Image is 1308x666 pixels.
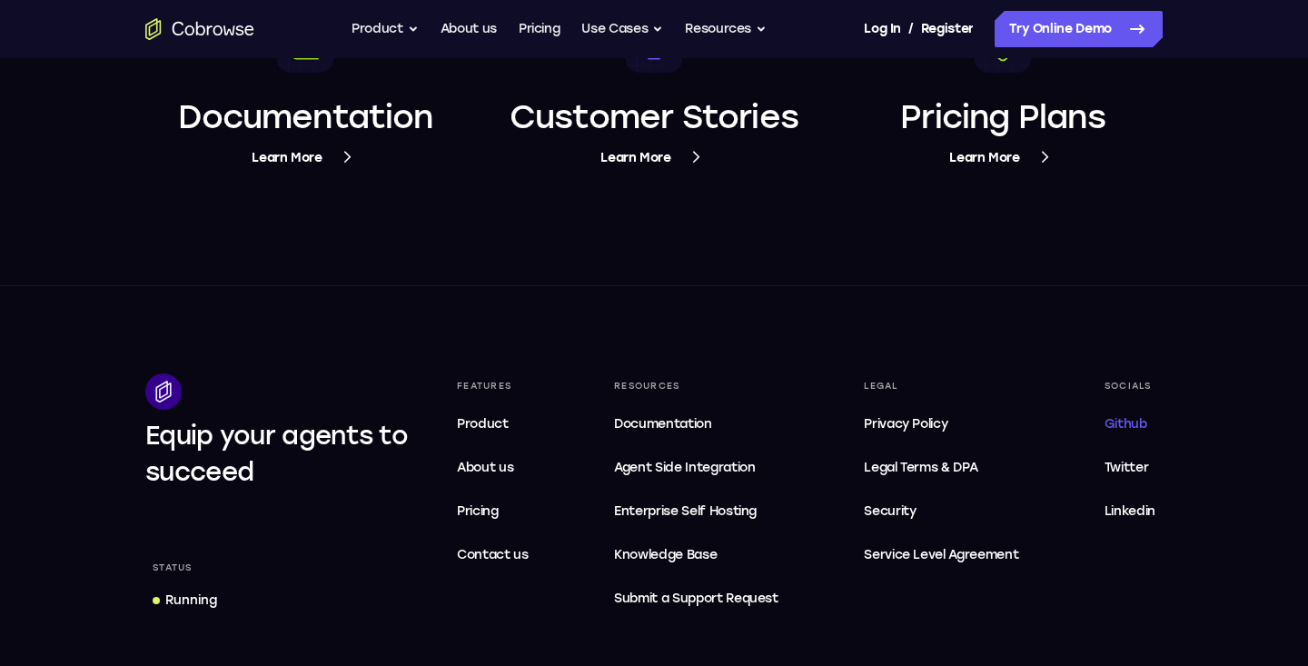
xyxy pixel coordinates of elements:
a: Submit a Support Request [607,581,786,617]
a: Try Online Demo [995,11,1163,47]
a: Service Level Agreement [857,537,1026,573]
span: Equip your agents to succeed [145,420,408,487]
button: Product [352,11,419,47]
a: Customer Stories Learn More [494,15,814,169]
span: Legal Terms & DPA [864,460,977,475]
div: Running [165,591,217,610]
span: Pricing [457,503,499,519]
span: Twitter [1105,460,1149,475]
h3: Pricing Plans [900,95,1105,139]
a: Product [450,406,536,442]
a: Github [1097,406,1163,442]
a: Pricing [450,493,536,530]
span: Product [457,416,509,432]
span: Github [1105,416,1147,432]
div: Status [145,555,200,581]
a: About us [450,450,536,486]
a: Documentation [607,406,786,442]
a: Security [857,493,1026,530]
a: About us [441,11,497,47]
a: Knowledge Base [607,537,786,573]
a: Pricing [519,11,560,47]
a: Running [145,584,224,617]
button: Use Cases [581,11,663,47]
a: Register [921,11,974,47]
button: Resources [685,11,767,47]
span: Learn More [600,146,708,169]
span: Documentation [614,416,711,432]
span: Submit a Support Request [614,588,778,610]
a: Pricing Plans Learn More [843,15,1163,169]
div: Features [450,373,536,399]
span: About us [457,460,513,475]
a: Contact us [450,537,536,573]
div: Legal [857,373,1026,399]
span: Enterprise Self Hosting [614,501,778,522]
span: Contact us [457,547,529,562]
h3: Customer Stories [510,95,798,139]
span: Privacy Policy [864,416,947,432]
span: Linkedin [1105,503,1155,519]
a: Linkedin [1097,493,1163,530]
a: Go to the home page [145,18,254,40]
a: Legal Terms & DPA [857,450,1026,486]
a: Enterprise Self Hosting [607,493,786,530]
div: Socials [1097,373,1163,399]
a: Log In [864,11,900,47]
a: Documentation Learn More [145,15,465,169]
div: Resources [607,373,786,399]
span: Knowledge Base [614,547,717,562]
a: Agent Side Integration [607,450,786,486]
span: Agent Side Integration [614,457,778,479]
a: Privacy Policy [857,406,1026,442]
span: Service Level Agreement [864,544,1018,566]
span: Learn More [949,146,1056,169]
a: Twitter [1097,450,1163,486]
h3: Documentation [178,95,432,139]
span: Security [864,503,916,519]
span: / [908,18,914,40]
span: Learn More [252,146,359,169]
